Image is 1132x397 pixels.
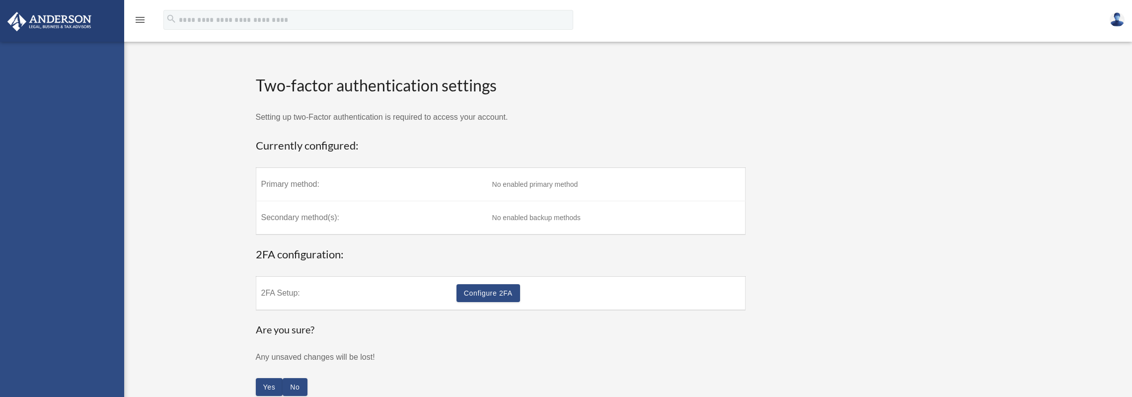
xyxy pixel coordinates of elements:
[261,210,482,226] label: Secondary method(s):
[134,17,146,26] a: menu
[487,168,746,201] td: No enabled primary method
[283,378,307,396] button: Close this dialog window
[1110,12,1125,27] img: User Pic
[166,13,177,24] i: search
[256,378,283,396] button: Close this dialog window and the wizard
[261,176,482,192] label: Primary method:
[256,138,746,154] h3: Currently configured:
[256,75,746,97] h2: Two-factor authentication settings
[134,14,146,26] i: menu
[261,285,447,301] label: 2FA Setup:
[256,110,746,124] p: Setting up two-Factor authentication is required to access your account.
[4,12,94,31] img: Anderson Advisors Platinum Portal
[256,322,469,336] h4: Are you sure?
[256,350,469,364] p: Any unsaved changes will be lost!
[256,247,746,262] h3: 2FA configuration:
[456,284,520,302] a: Configure 2FA
[487,201,746,235] td: No enabled backup methods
